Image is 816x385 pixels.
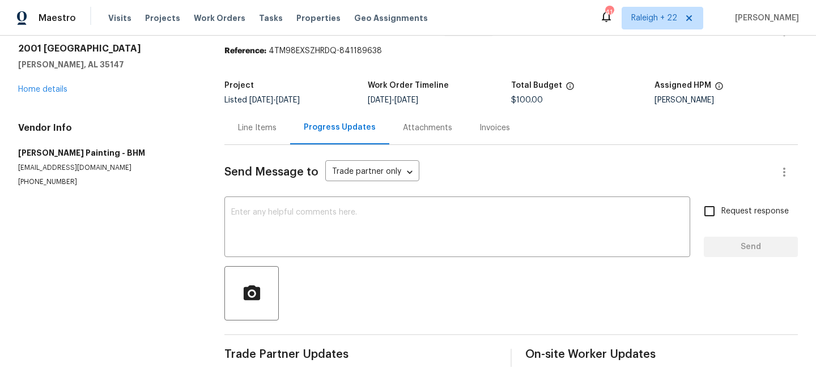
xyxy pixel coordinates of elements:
[259,14,283,22] span: Tasks
[715,82,724,96] span: The hpm assigned to this work order.
[368,96,392,104] span: [DATE]
[18,122,197,134] h4: Vendor Info
[525,349,798,360] span: On-site Worker Updates
[276,96,300,104] span: [DATE]
[368,96,418,104] span: -
[511,82,562,89] h5: Total Budget
[296,12,341,24] span: Properties
[479,122,510,134] div: Invoices
[368,82,449,89] h5: Work Order Timeline
[224,45,798,57] div: 4TM98EXSZHRDQ-841189638
[403,122,452,134] div: Attachments
[108,12,131,24] span: Visits
[18,59,197,70] h5: [PERSON_NAME], AL 35147
[224,349,497,360] span: Trade Partner Updates
[730,12,799,24] span: [PERSON_NAME]
[18,177,197,187] p: [PHONE_NUMBER]
[39,12,76,24] span: Maestro
[654,96,798,104] div: [PERSON_NAME]
[394,96,418,104] span: [DATE]
[511,96,543,104] span: $100.00
[325,163,419,182] div: Trade partner only
[18,163,197,173] p: [EMAIL_ADDRESS][DOMAIN_NAME]
[238,122,277,134] div: Line Items
[194,12,245,24] span: Work Orders
[249,96,300,104] span: -
[566,82,575,96] span: The total cost of line items that have been proposed by Opendoor. This sum includes line items th...
[224,96,300,104] span: Listed
[224,47,266,55] b: Reference:
[18,147,197,159] h5: [PERSON_NAME] Painting - BHM
[304,122,376,133] div: Progress Updates
[605,7,613,18] div: 414
[654,82,711,89] h5: Assigned HPM
[224,82,254,89] h5: Project
[145,12,180,24] span: Projects
[721,206,789,217] span: Request response
[224,166,318,178] span: Send Message to
[18,85,67,93] a: Home details
[18,43,197,54] h2: 2001 [GEOGRAPHIC_DATA]
[249,96,273,104] span: [DATE]
[354,12,428,24] span: Geo Assignments
[631,12,677,24] span: Raleigh + 22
